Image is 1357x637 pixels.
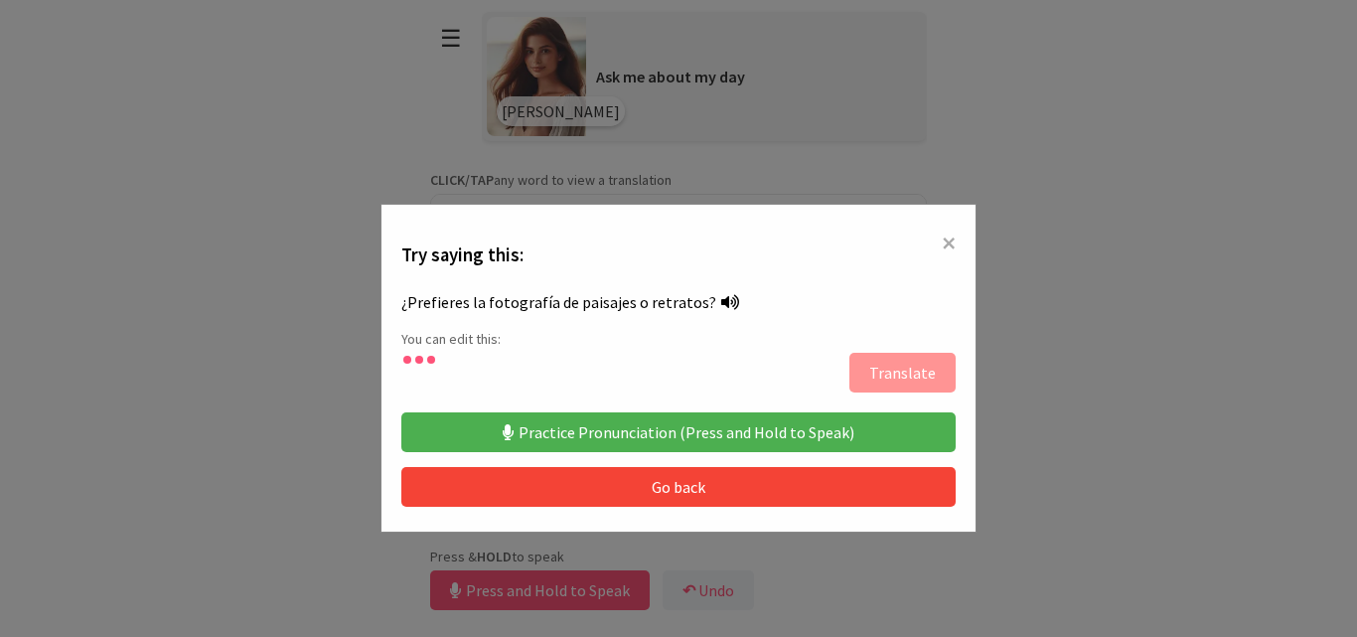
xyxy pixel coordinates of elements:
button: Go back [401,467,956,507]
button: Translate [849,353,956,393]
p: You can edit this: [401,330,956,348]
div: ¿Prefieres la fotografía de paisajes o retratos? [401,284,956,320]
span: × [942,225,956,260]
button: Practice Pronunciation (Press and Hold to Speak) [401,412,956,452]
h3: Try saying this: [401,243,956,266]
